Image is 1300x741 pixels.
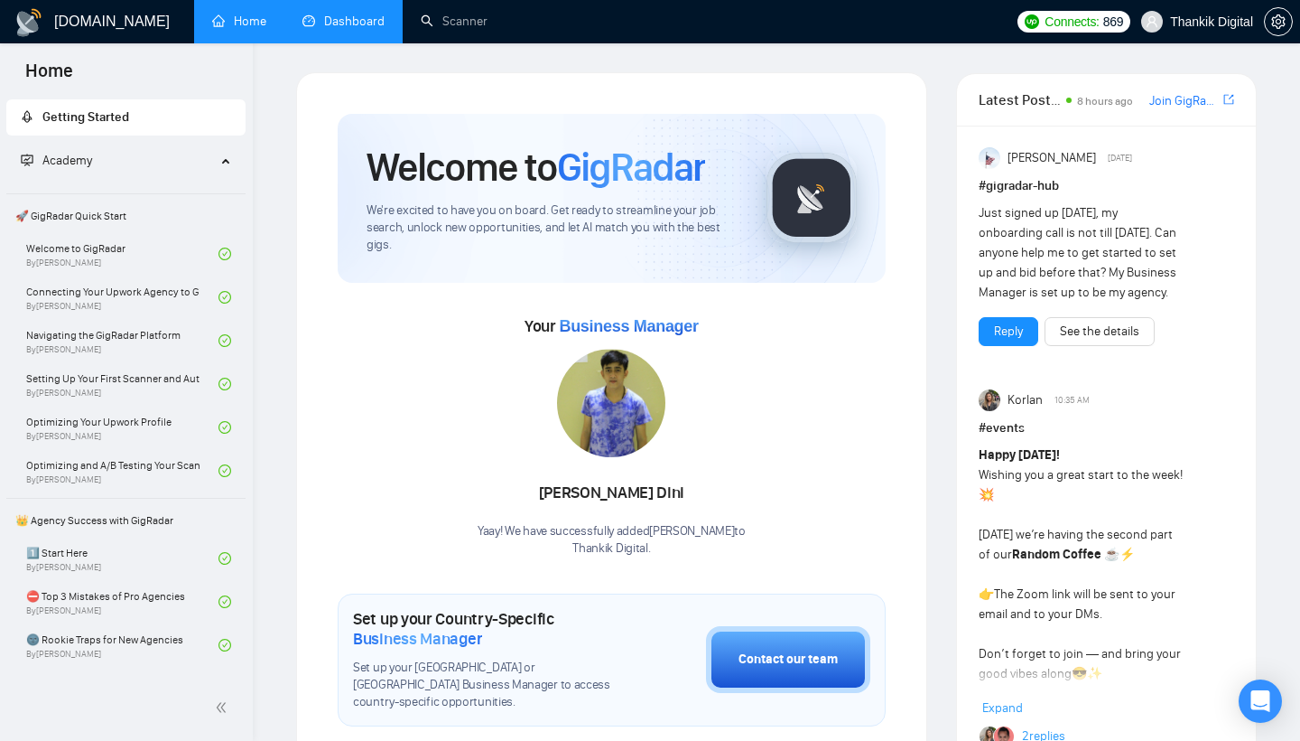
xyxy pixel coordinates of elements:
span: fund-projection-screen [21,154,33,166]
a: Welcome to GigRadarBy[PERSON_NAME] [26,234,218,274]
a: Setting Up Your First Scanner and Auto-BidderBy[PERSON_NAME] [26,364,218,404]
h1: # gigradar-hub [979,176,1234,196]
a: 🌚 Rookie Traps for New AgenciesBy[PERSON_NAME] [26,625,218,665]
span: Korlan [1007,390,1043,410]
span: Your [525,316,699,336]
img: 1700136780251-IMG-20231106-WA0046.jpg [557,349,665,457]
div: Contact our team [738,650,838,670]
span: ✨ [1087,666,1102,681]
span: user [1146,15,1158,28]
strong: Random Coffee [1012,547,1101,562]
span: setting [1265,14,1292,29]
span: 😎 [1072,666,1087,681]
span: Home [11,58,88,96]
span: Set up your [GEOGRAPHIC_DATA] or [GEOGRAPHIC_DATA] Business Manager to access country-specific op... [353,660,616,711]
a: export [1223,91,1234,108]
span: check-circle [218,334,231,347]
span: GigRadar [557,143,705,192]
a: See the details [1060,322,1139,342]
span: check-circle [218,464,231,477]
span: We're excited to have you on board. Get ready to streamline your job search, unlock new opportuni... [367,202,738,254]
span: Business Manager [559,317,698,335]
img: gigradar-logo.png [766,153,857,243]
strong: Happy [DATE]! [979,447,1060,463]
div: Yaay! We have successfully added [PERSON_NAME] to [478,523,746,558]
div: Open Intercom Messenger [1239,680,1282,723]
button: setting [1264,7,1293,36]
span: check-circle [218,552,231,565]
span: check-circle [218,378,231,390]
span: 8 hours ago [1077,95,1133,108]
span: 👉 [979,586,994,602]
button: See the details [1045,317,1155,346]
a: Join GigRadar Slack Community [1149,91,1220,111]
a: Reply [994,322,1023,342]
h1: Welcome to [367,143,705,192]
a: dashboardDashboard [302,14,385,29]
li: Getting Started [6,99,246,136]
span: 💥 [979,487,994,502]
span: Connects: [1045,12,1099,32]
span: Academy [42,153,92,168]
a: Connecting Your Upwork Agency to GigRadarBy[PERSON_NAME] [26,277,218,317]
h1: Set up your Country-Specific [353,609,616,649]
h1: # events [979,418,1234,438]
span: check-circle [218,291,231,304]
span: ☕ [1104,547,1119,562]
span: Expand [982,700,1023,716]
span: 🚀 GigRadar Quick Start [8,198,244,234]
span: 👑 Agency Success with GigRadar [8,502,244,539]
div: [PERSON_NAME] Dini [478,478,746,509]
button: Reply [979,317,1038,346]
a: Navigating the GigRadar PlatformBy[PERSON_NAME] [26,321,218,361]
img: upwork-logo.png [1025,14,1039,29]
span: Latest Posts from the GigRadar Community [979,89,1061,111]
span: 869 [1103,12,1123,32]
span: rocket [21,110,33,123]
span: [PERSON_NAME] [1007,148,1096,168]
span: ⚡ [1119,547,1135,562]
span: check-circle [218,596,231,608]
img: logo [14,8,43,37]
img: Anisuzzaman Khan [979,147,1000,169]
span: Business Manager [353,629,482,649]
a: Optimizing and A/B Testing Your Scanner for Better ResultsBy[PERSON_NAME] [26,451,218,491]
img: Korlan [979,389,1000,411]
span: 10:35 AM [1054,392,1090,408]
span: [DATE] [1108,150,1132,166]
a: setting [1264,14,1293,29]
a: 1️⃣ Start HereBy[PERSON_NAME] [26,539,218,578]
p: Thankik Digital . [478,540,746,558]
span: Getting Started [42,109,129,125]
button: Contact our team [706,626,870,693]
a: homeHome [212,14,266,29]
a: searchScanner [421,14,487,29]
a: ☠️ Fatal Traps for Solo Freelancers [26,669,218,708]
span: double-left [215,699,233,717]
span: check-circle [218,248,231,260]
a: Optimizing Your Upwork ProfileBy[PERSON_NAME] [26,408,218,447]
a: ⛔ Top 3 Mistakes of Pro AgenciesBy[PERSON_NAME] [26,582,218,622]
span: check-circle [218,639,231,652]
span: Academy [21,153,92,168]
span: export [1223,92,1234,107]
span: check-circle [218,421,231,434]
div: Just signed up [DATE], my onboarding call is not till [DATE]. Can anyone help me to get started t... [979,203,1184,303]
